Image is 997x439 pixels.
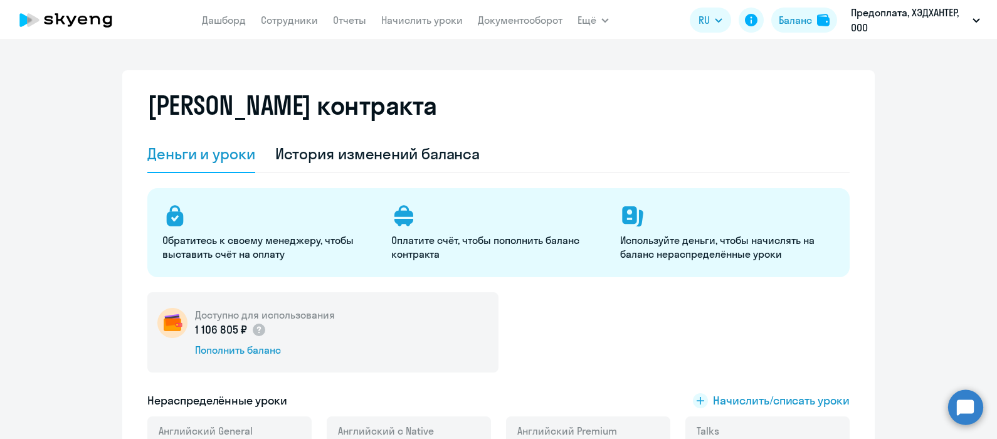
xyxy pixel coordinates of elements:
button: Балансbalance [771,8,837,33]
button: Предоплата, ХЭДХАНТЕР, ООО [845,5,986,35]
span: Английский General [159,424,253,438]
span: Talks [697,424,719,438]
a: Отчеты [333,14,366,26]
a: Документооборот [478,14,562,26]
span: Начислить/списать уроки [713,393,850,409]
div: Пополнить баланс [195,343,335,357]
div: История изменений баланса [275,144,480,164]
span: Ещё [578,13,596,28]
button: Ещё [578,8,609,33]
span: Английский с Native [338,424,434,438]
p: 1 106 805 ₽ [195,322,266,338]
a: Начислить уроки [381,14,463,26]
p: Предоплата, ХЭДХАНТЕР, ООО [851,5,968,35]
a: Сотрудники [261,14,318,26]
p: Используйте деньги, чтобы начислять на баланс нераспределённые уроки [620,233,834,261]
button: RU [690,8,731,33]
h5: Нераспределённые уроки [147,393,287,409]
h5: Доступно для использования [195,308,335,322]
div: Деньги и уроки [147,144,255,164]
div: Баланс [779,13,812,28]
h2: [PERSON_NAME] контракта [147,90,437,120]
p: Обратитесь к своему менеджеру, чтобы выставить счёт на оплату [162,233,376,261]
img: wallet-circle.png [157,308,187,338]
a: Дашборд [202,14,246,26]
span: RU [699,13,710,28]
p: Оплатите счёт, чтобы пополнить баланс контракта [391,233,605,261]
img: balance [817,14,830,26]
span: Английский Premium [517,424,617,438]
